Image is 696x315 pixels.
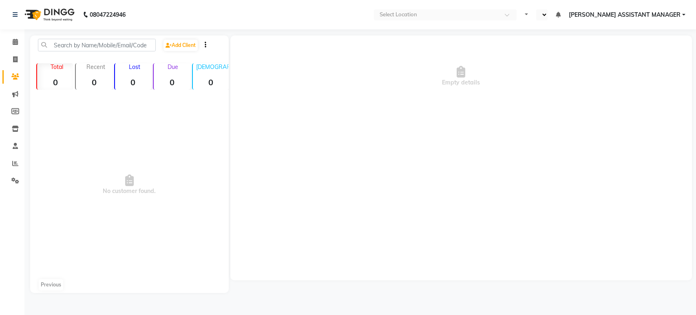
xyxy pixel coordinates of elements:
strong: 0 [154,77,190,87]
div: Select Location [380,11,417,19]
b: 08047224946 [90,3,126,26]
span: No customer found. [30,93,229,277]
p: Lost [118,63,151,71]
p: Total [40,63,73,71]
strong: 0 [193,77,229,87]
div: Empty details [230,35,692,117]
img: logo [21,3,77,26]
p: Due [155,63,190,71]
strong: 0 [115,77,151,87]
input: Search by Name/Mobile/Email/Code [38,39,156,51]
p: Recent [79,63,112,71]
p: [DEMOGRAPHIC_DATA] [196,63,229,71]
strong: 0 [37,77,73,87]
a: Add Client [164,40,198,51]
strong: 0 [76,77,112,87]
span: [PERSON_NAME] ASSISTANT MANAGER [569,11,681,19]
